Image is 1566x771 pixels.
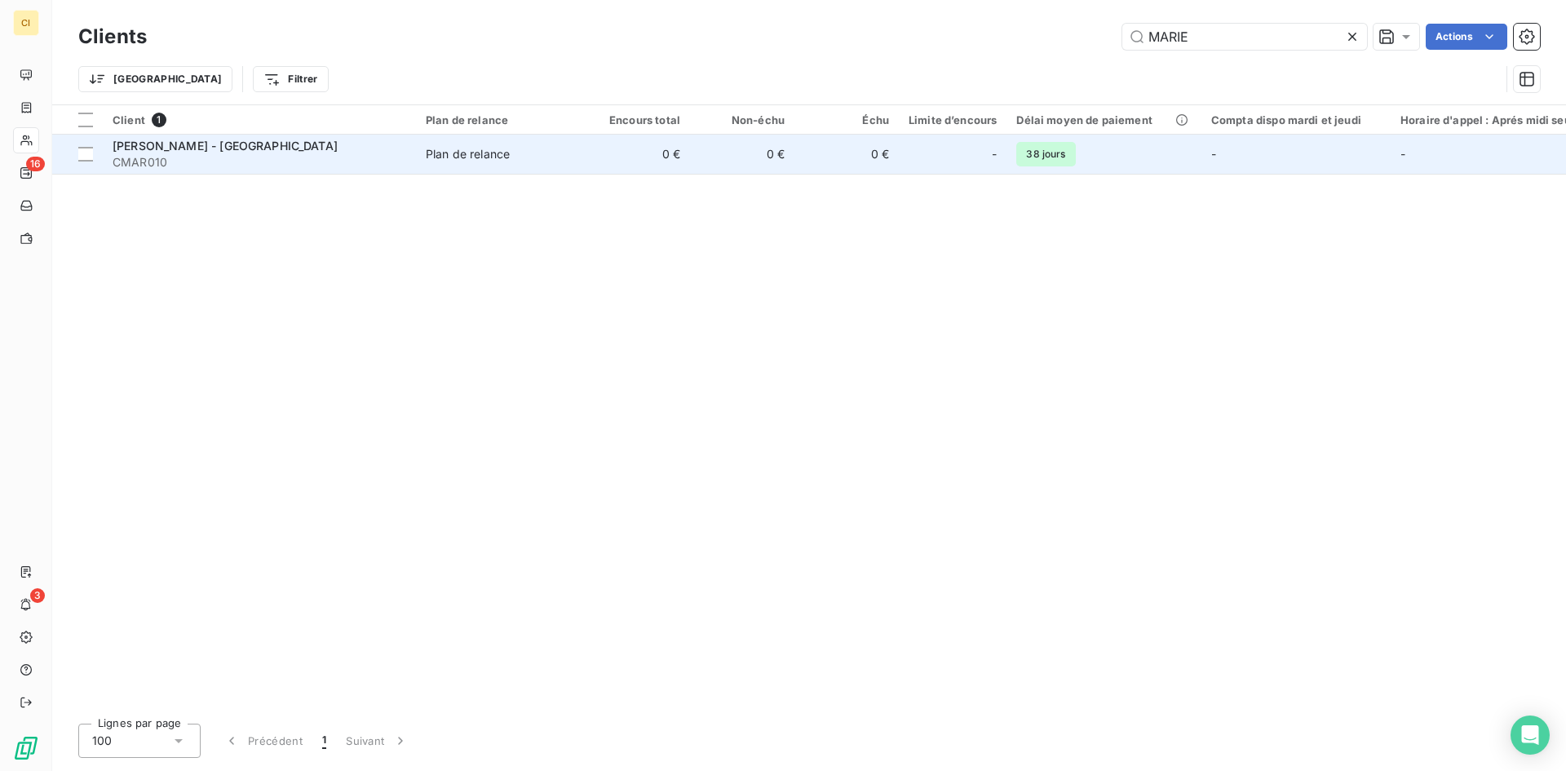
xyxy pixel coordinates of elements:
[78,66,232,92] button: [GEOGRAPHIC_DATA]
[30,588,45,603] span: 3
[700,113,785,126] div: Non-échu
[794,135,899,174] td: 0 €
[13,735,39,761] img: Logo LeanPay
[804,113,889,126] div: Échu
[1426,24,1507,50] button: Actions
[113,113,145,126] span: Client
[1211,113,1381,126] div: Compta dispo mardi et jeudi
[78,22,147,51] h3: Clients
[909,113,997,126] div: Limite d’encours
[690,135,794,174] td: 0 €
[26,157,45,171] span: 16
[426,113,576,126] div: Plan de relance
[1016,142,1075,166] span: 38 jours
[595,113,680,126] div: Encours total
[992,146,997,162] span: -
[13,10,39,36] div: CI
[1122,24,1367,50] input: Rechercher
[312,724,336,758] button: 1
[322,733,326,749] span: 1
[113,139,338,153] span: [PERSON_NAME] - [GEOGRAPHIC_DATA]
[1016,113,1191,126] div: Délai moyen de paiement
[426,146,510,162] div: Plan de relance
[1511,716,1550,755] div: Open Intercom Messenger
[92,733,112,749] span: 100
[152,113,166,127] span: 1
[586,135,690,174] td: 0 €
[1400,147,1405,161] span: -
[1211,147,1216,161] span: -
[113,154,406,171] span: CMAR010
[13,160,38,186] a: 16
[214,724,312,758] button: Précédent
[253,66,328,92] button: Filtrer
[336,724,418,758] button: Suivant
